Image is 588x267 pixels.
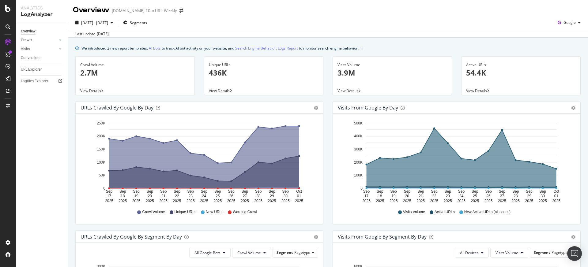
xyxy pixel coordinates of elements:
[209,88,230,93] span: View Details
[460,250,479,255] span: All Devices
[97,121,105,125] text: 250K
[466,68,576,78] p: 54.4K
[526,189,533,194] text: Sep
[354,121,363,125] text: 500K
[81,234,182,240] div: URLs Crawled by Google By Segment By Day
[391,194,396,198] text: 19
[194,250,221,255] span: All Google Bots
[232,248,271,258] button: Crawl Volume
[405,194,409,198] text: 20
[21,28,36,35] div: Overview
[554,194,559,198] text: 01
[455,248,489,258] button: All Devices
[390,199,398,203] text: 2025
[534,250,550,255] span: Segment
[360,186,363,191] text: 0
[99,173,105,177] text: 50K
[132,199,141,203] text: 2025
[146,199,154,203] text: 2025
[539,199,547,203] text: 2025
[354,173,363,177] text: 100K
[338,119,575,204] svg: A chart.
[73,18,115,28] button: [DATE] - [DATE]
[362,199,371,203] text: 2025
[173,199,181,203] text: 2025
[354,160,363,165] text: 200K
[269,189,275,194] text: Sep
[555,18,583,28] button: Google
[21,66,42,73] div: URL Explorer
[354,134,363,139] text: 400K
[466,88,487,93] span: View Details
[337,62,447,68] div: Visits Volume
[242,189,248,194] text: Sep
[21,11,63,18] div: LogAnalyzer
[216,194,220,198] text: 25
[81,20,108,25] span: [DATE] - [DATE]
[105,199,113,203] text: 2025
[75,31,109,37] div: Last update
[148,194,152,198] text: 20
[377,189,383,194] text: Sep
[243,194,247,198] text: 27
[81,105,153,111] div: URLs Crawled by Google by day
[133,189,140,194] text: Sep
[364,194,369,198] text: 17
[112,8,177,14] div: [DOMAIN_NAME] 10m URL Weekly
[206,210,223,215] span: New URLs
[174,189,180,194] text: Sep
[121,18,149,28] button: Segments
[444,199,452,203] text: 2025
[553,189,559,194] text: Oct
[403,210,425,215] span: Visits Volume
[97,134,105,139] text: 200K
[235,45,298,51] a: Search Engine Behavior: Logs Report
[255,189,262,194] text: Sep
[189,194,193,198] text: 23
[200,199,208,203] text: 2025
[490,248,528,258] button: Visits Volume
[571,235,575,239] div: gear
[189,248,231,258] button: All Google Bots
[484,199,493,203] text: 2025
[227,199,236,203] text: 2025
[209,62,318,68] div: Unique URLs
[201,189,208,194] text: Sep
[202,194,206,198] text: 24
[97,147,105,151] text: 150K
[431,189,438,194] text: Sep
[80,62,190,68] div: Crawl Volume
[21,78,63,84] a: Logfiles Explorer
[338,234,427,240] div: Visits from Google By Segment By Day
[21,28,63,35] a: Overview
[354,147,363,151] text: 300K
[284,194,288,198] text: 30
[73,5,109,15] div: Overview
[160,189,167,194] text: Sep
[337,68,447,78] p: 3.9M
[21,5,63,11] div: Analytics
[338,105,398,111] div: Visits from Google by day
[228,189,235,194] text: Sep
[445,189,451,194] text: Sep
[376,199,384,203] text: 2025
[106,189,113,194] text: Sep
[81,45,359,51] div: We introduced 2 new report templates: to track AI bot activity on your website, and to monitor se...
[430,199,439,203] text: 2025
[21,37,57,43] a: Crawls
[511,199,520,203] text: 2025
[277,250,293,255] span: Segment
[81,119,318,204] div: A chart.
[209,68,318,78] p: 436K
[241,199,249,203] text: 2025
[134,194,138,198] text: 19
[464,210,511,215] span: New Active URLs (all codes)
[417,189,424,194] text: Sep
[97,160,105,165] text: 100K
[552,199,560,203] text: 2025
[512,189,519,194] text: Sep
[567,246,582,261] div: Open Intercom Messenger
[294,250,310,255] span: Pagetype
[514,194,518,198] text: 28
